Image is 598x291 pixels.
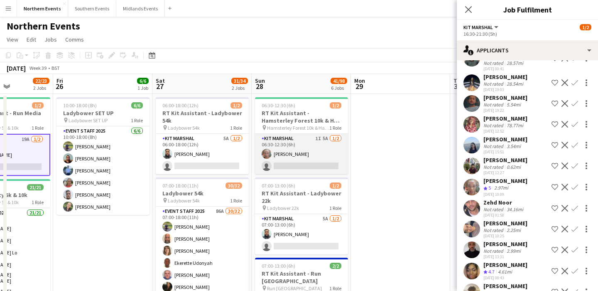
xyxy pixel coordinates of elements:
div: [DATE] 19:22 [483,108,527,113]
div: Applicants [457,40,598,60]
span: 31/34 [231,78,248,84]
div: [DATE] 19:03 [483,87,527,92]
div: [PERSON_NAME] [483,136,527,143]
span: 26 [55,81,63,91]
h3: RT Kit Assistant - Run [GEOGRAPHIC_DATA] [255,270,348,285]
app-card-role: Event Staff 20256/610:00-18:00 (8h)[PERSON_NAME][PERSON_NAME][PERSON_NAME][PERSON_NAME][PERSON_NA... [56,126,149,215]
div: Not rated [483,101,505,108]
div: [PERSON_NAME] [483,94,527,101]
div: 07:00-13:00 (6h)1/2RT Kit Assistant - Ladybower 22k Ladybower 22k1 RoleKit Marshal5A1/207:00-13:0... [255,178,348,254]
div: BST [51,65,60,71]
span: 30 [452,81,463,91]
span: 4.7 [488,269,495,275]
div: 2.25mi [505,227,522,233]
span: 5 [488,185,491,191]
div: 2 Jobs [33,85,49,91]
div: 6 Jobs [331,85,347,91]
app-job-card: 06:30-12:30 (6h)1/2RT Kit Assistant - Hamsterley Forest 10k & Half Marathon Hamsterley Forest 10k... [255,97,348,174]
div: [DATE] 08:43 [483,275,527,281]
span: 6/6 [131,102,143,109]
div: 28.57mi [505,60,525,66]
span: 1 Role [329,205,341,211]
div: Not rated [483,60,505,66]
span: 29 [353,81,365,91]
span: 1/2 [230,102,242,109]
div: 10:00-18:00 (8h)6/6Ladybower SET UP Ladybower SET UP1 RoleEvent Staff 20256/610:00-18:00 (8h)[PER... [56,97,149,215]
span: Hamsterley Forest 10k & Half Marathon [267,125,329,131]
span: 2/2 [330,263,341,269]
span: Edit [27,36,36,43]
app-card-role: Kit Marshal1I5A1/206:30-12:30 (6h)[PERSON_NAME] [255,134,348,174]
h3: RT Kit Assistant - Hamsterley Forest 10k & Half Marathon [255,109,348,124]
div: [PERSON_NAME] [483,115,527,122]
span: 07:00-13:00 (6h) [262,263,295,269]
div: Not rated [483,122,505,128]
span: Ladybower 22k [267,205,299,211]
span: 41/98 [331,78,347,84]
div: [DATE] 12:52 [483,128,527,134]
span: Week 39 [27,65,48,71]
div: [PERSON_NAME] [483,282,527,290]
app-card-role: Kit Marshal5A1/207:00-13:00 (6h)[PERSON_NAME] [255,214,348,254]
h3: Ladybower SET UP [56,109,149,117]
span: Tue [453,77,463,84]
div: [DATE] [7,64,26,72]
div: 2.99mi [505,248,522,254]
div: [DATE] 01:58 [483,212,525,218]
span: 1 Role [32,199,44,205]
div: [DATE] 15:51 [483,149,527,155]
div: 78.77mi [505,122,525,128]
span: 1/2 [580,24,591,30]
span: Sat [156,77,165,84]
span: Fri [56,77,63,84]
div: 2 Jobs [232,85,248,91]
div: 34.16mi [505,206,525,212]
span: 06:00-18:00 (12h) [162,102,199,109]
h3: Job Fulfilment [457,4,598,15]
span: 21/21 [27,184,44,190]
span: 1/2 [32,102,44,109]
div: [DATE] 10:25 [483,233,527,239]
div: 28.54mi [505,81,525,87]
div: Not rated [483,206,505,212]
span: 07:00-13:00 (6h) [262,182,295,189]
span: Comms [65,36,84,43]
span: 1 Role [32,125,44,131]
span: 1 Role [329,125,341,131]
div: 4.61mi [496,269,514,276]
div: Not rated [483,143,505,149]
button: Kit Marshal [463,24,500,30]
span: 1 Role [230,125,242,131]
span: 28 [254,81,265,91]
div: [DATE] 10:09 [483,192,527,197]
div: 5.54mi [505,101,522,108]
div: Not rated [483,164,505,170]
div: 2.97mi [493,185,510,192]
div: [PERSON_NAME] [483,219,527,227]
div: 16:30-21:30 (5h) [463,31,591,37]
div: [PERSON_NAME] [483,261,527,269]
div: [DATE] 13:31 [483,254,527,259]
div: Not rated [483,227,505,233]
span: 06:30-12:30 (6h) [262,102,295,109]
h1: Northern Events [7,20,80,32]
h3: Ladybower 54k [156,190,249,197]
a: View [3,34,22,45]
span: 30/32 [225,182,242,189]
h3: RT Kit Assistant - Ladybower 22k [255,190,348,205]
a: Comms [62,34,87,45]
div: Zehd Noor [483,199,525,206]
div: [DATE] 00:41 [483,66,548,72]
div: 1 Job [137,85,148,91]
span: 1/2 [330,102,341,109]
div: Not rated [483,81,505,87]
span: Jobs [44,36,57,43]
span: Ladybower 54k [168,125,200,131]
span: 1 Role [230,197,242,204]
span: View [7,36,18,43]
a: Jobs [41,34,60,45]
app-job-card: 06:00-18:00 (12h)1/2RT Kit Assistant - Ladybower 54k Ladybower 54k1 RoleKit Marshal5A1/206:00-18:... [156,97,249,174]
span: 1 Role [131,117,143,123]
